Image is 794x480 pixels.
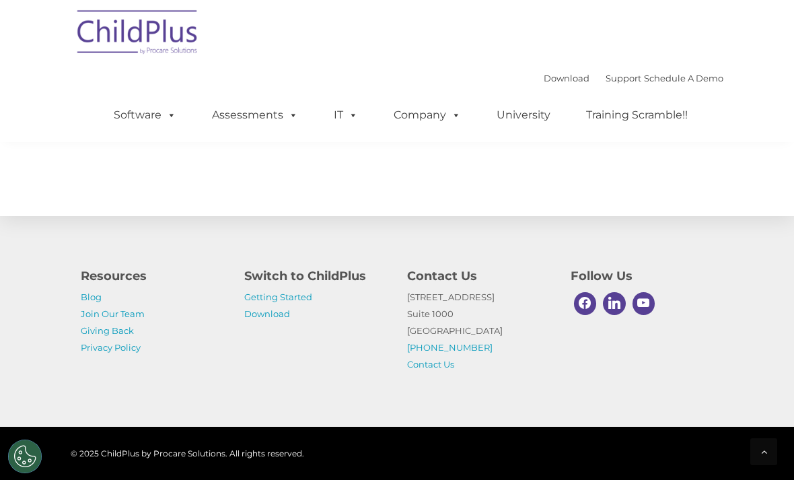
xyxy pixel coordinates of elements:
a: Company [380,102,474,129]
a: Software [100,102,190,129]
a: Assessments [199,102,312,129]
a: Getting Started [244,292,312,302]
a: [PHONE_NUMBER] [407,342,493,353]
a: Linkedin [600,289,629,318]
h4: Resources [81,267,224,285]
span: © 2025 ChildPlus by Procare Solutions. All rights reserved. [71,448,304,458]
a: Training Scramble!! [573,102,701,129]
a: Privacy Policy [81,342,141,353]
a: Blog [81,292,102,302]
a: Schedule A Demo [644,73,723,83]
a: Download [244,308,290,319]
h4: Follow Us [571,267,714,285]
font: | [544,73,723,83]
a: Facebook [571,289,600,318]
p: [STREET_ADDRESS] Suite 1000 [GEOGRAPHIC_DATA] [407,289,550,373]
a: Contact Us [407,359,454,370]
iframe: Chat Widget [727,415,794,480]
a: Youtube [629,289,659,318]
h4: Switch to ChildPlus [244,267,388,285]
h4: Contact Us [407,267,550,285]
a: IT [320,102,371,129]
a: Download [544,73,589,83]
a: Support [606,73,641,83]
a: Join Our Team [81,308,145,319]
button: Cookies Settings [8,440,42,473]
img: ChildPlus by Procare Solutions [71,1,205,68]
a: University [483,102,564,129]
a: Giving Back [81,325,134,336]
